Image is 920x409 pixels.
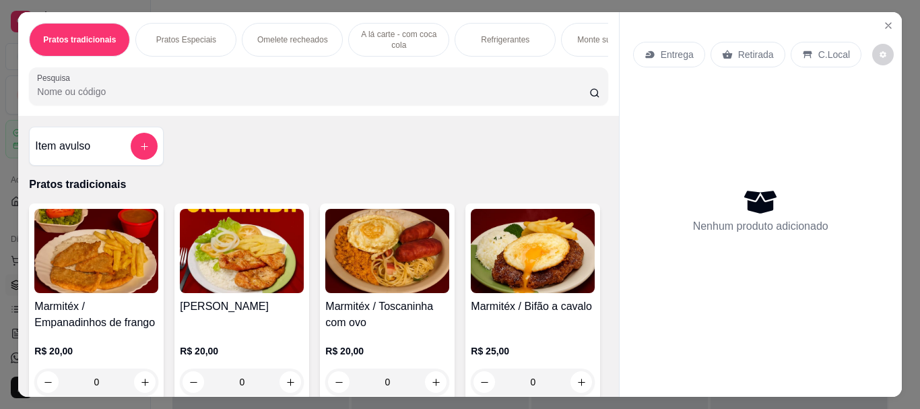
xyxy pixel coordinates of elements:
[878,15,899,36] button: Close
[131,133,158,160] button: add-separate-item
[325,209,449,293] img: product-image
[180,209,304,293] img: product-image
[35,138,90,154] h4: Item avulso
[325,344,449,358] p: R$ 20,00
[37,85,589,98] input: Pesquisa
[34,209,158,293] img: product-image
[818,48,850,61] p: C.Local
[738,48,774,61] p: Retirada
[180,298,304,315] h4: [PERSON_NAME]
[257,34,328,45] p: Omelete recheados
[661,48,694,61] p: Entrega
[471,209,595,293] img: product-image
[693,218,828,234] p: Nenhum produto adicionado
[34,344,158,358] p: R$ 20,00
[471,298,595,315] h4: Marmitéx / Bifão a cavalo
[37,72,75,84] label: Pesquisa
[325,298,449,331] h4: Marmitéx / Toscaninha com ovo
[872,44,894,65] button: decrease-product-quantity
[180,344,304,358] p: R$ 20,00
[577,34,646,45] p: Monte sua refeição
[481,34,529,45] p: Refrigerantes
[29,177,607,193] p: Pratos tradicionais
[43,34,116,45] p: Pratos tradicionais
[471,344,595,358] p: R$ 25,00
[156,34,216,45] p: Pratos Especiais
[34,298,158,331] h4: Marmitéx / Empanadinhos de frango
[360,29,438,51] p: A lá carte - com coca cola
